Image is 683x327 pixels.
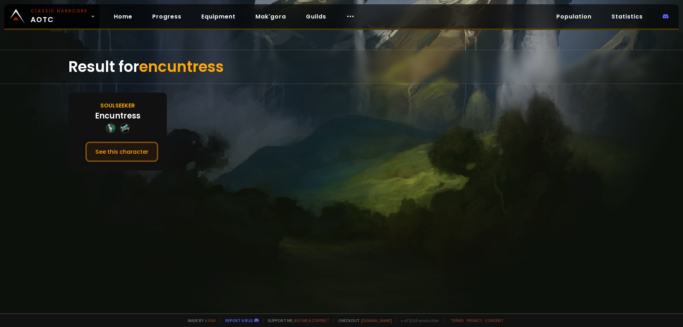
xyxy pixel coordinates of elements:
span: Checkout [334,318,392,323]
div: Encuntress [95,110,141,122]
a: Privacy [467,318,482,323]
button: See this character [85,142,158,162]
small: Classic Hardcore [31,8,88,14]
a: Progress [147,9,187,24]
span: AOTC [31,8,88,25]
span: Support me, [263,318,329,323]
a: Guilds [300,9,332,24]
a: [DOMAIN_NAME] [361,318,392,323]
a: Consent [485,318,504,323]
span: v. d752d5 - production [396,318,439,323]
a: Statistics [606,9,648,24]
div: Soulseeker [100,101,135,110]
a: Population [551,9,597,24]
div: Result for [68,50,615,84]
a: Buy me a coffee [294,318,329,323]
a: Terms [451,318,464,323]
a: Classic HardcoreAOTC [4,4,100,28]
a: Report a bug [225,318,253,323]
a: Home [108,9,138,24]
a: Equipment [196,9,241,24]
a: a fan [205,318,216,323]
span: encuntress [139,56,224,77]
span: Made by [184,318,216,323]
a: Mak'gora [250,9,292,24]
